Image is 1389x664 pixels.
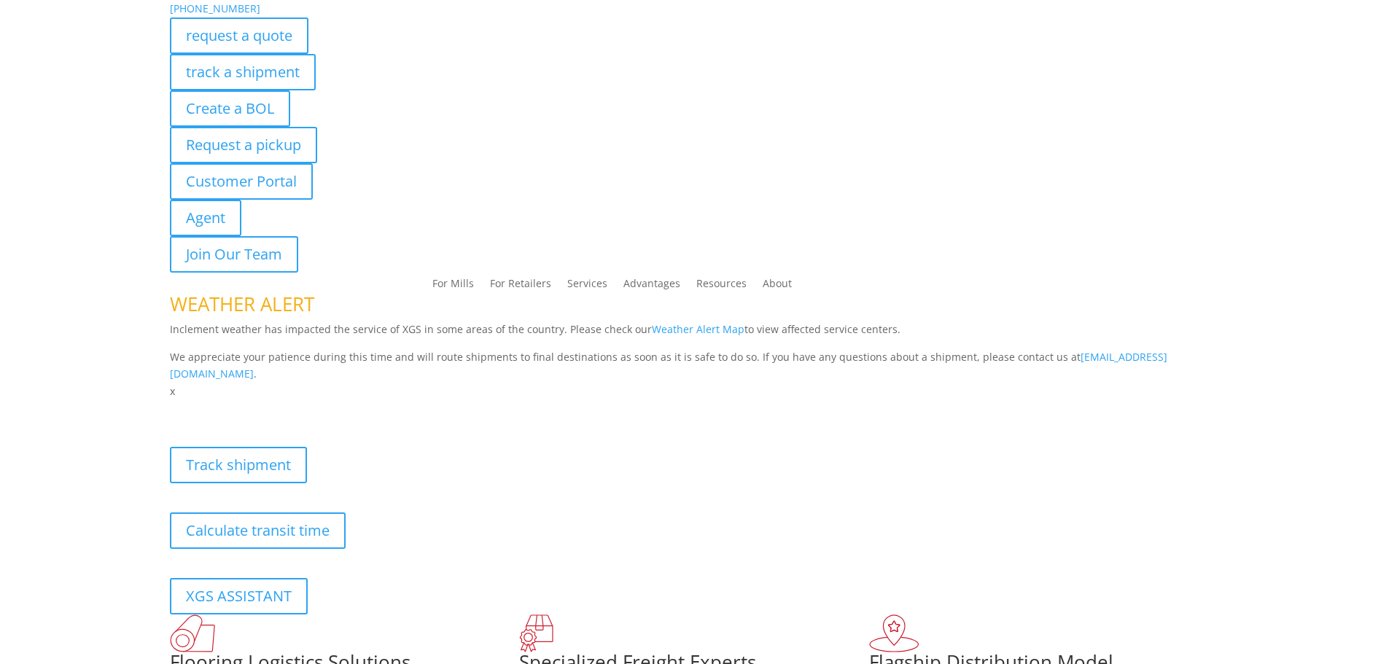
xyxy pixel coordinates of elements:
p: Inclement weather has impacted the service of XGS in some areas of the country. Please check our ... [170,321,1220,348]
a: Create a BOL [170,90,290,127]
a: Track shipment [170,447,307,483]
a: [PHONE_NUMBER] [170,1,260,15]
a: For Retailers [490,278,551,294]
a: Resources [696,278,747,294]
span: WEATHER ALERT [170,291,314,317]
a: XGS ASSISTANT [170,578,308,614]
a: request a quote [170,17,308,54]
a: track a shipment [170,54,316,90]
a: Agent [170,200,241,236]
a: Request a pickup [170,127,317,163]
img: xgs-icon-focused-on-flooring-red [519,614,553,652]
a: Advantages [623,278,680,294]
img: xgs-icon-total-supply-chain-intelligence-red [170,614,215,652]
a: Services [567,278,607,294]
a: Customer Portal [170,163,313,200]
a: For Mills [432,278,474,294]
a: About [763,278,792,294]
a: Weather Alert Map [652,322,744,336]
p: We appreciate your patience during this time and will route shipments to final destinations as so... [170,348,1220,383]
b: Visibility, transparency, and control for your entire supply chain. [170,402,495,416]
a: Join Our Team [170,236,298,273]
p: x [170,383,1220,400]
a: Calculate transit time [170,512,346,549]
img: xgs-icon-flagship-distribution-model-red [869,614,919,652]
